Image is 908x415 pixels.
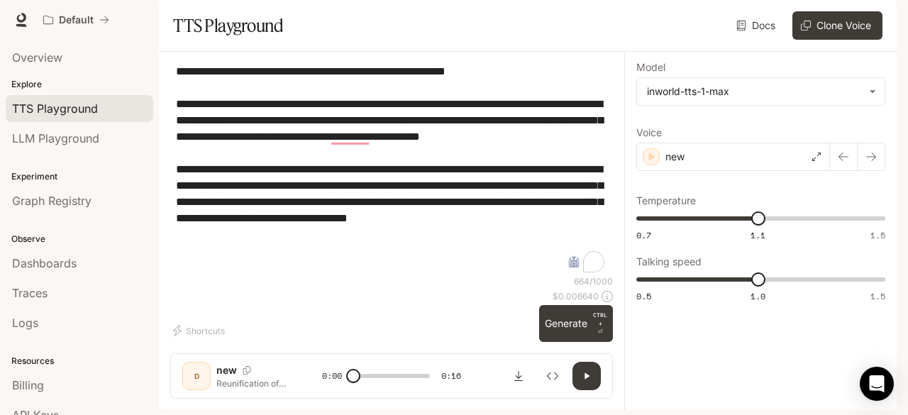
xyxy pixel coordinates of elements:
[665,150,685,164] p: new
[636,62,665,72] p: Model
[636,257,702,267] p: Talking speed
[237,366,257,375] button: Copy Voice ID
[870,290,885,302] span: 1.5
[170,319,231,342] button: Shortcuts
[176,63,607,275] textarea: To enrich screen reader interactions, please activate Accessibility in Grammarly extension settings
[322,369,342,383] span: 0:00
[733,11,781,40] a: Docs
[637,78,885,105] div: inworld-tts-1-max
[59,14,94,26] p: Default
[870,229,885,241] span: 1.5
[751,229,765,241] span: 1.1
[185,365,208,387] div: D
[636,196,696,206] p: Temperature
[751,290,765,302] span: 1.0
[593,311,607,336] p: ⏎
[504,362,533,390] button: Download audio
[636,128,662,138] p: Voice
[636,229,651,241] span: 0.7
[593,311,607,328] p: CTRL +
[636,290,651,302] span: 0.5
[216,363,237,377] p: new
[538,362,567,390] button: Inspect
[792,11,882,40] button: Clone Voice
[37,6,116,34] button: All workspaces
[647,84,862,99] div: inworld-tts-1-max
[441,369,461,383] span: 0:16
[173,11,283,40] h1: TTS Playground
[216,377,288,389] p: Reunification of students was completed at 3:28 p.m. The events leading up to the incident and th...
[539,305,613,342] button: GenerateCTRL +⏎
[860,367,894,401] div: Open Intercom Messenger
